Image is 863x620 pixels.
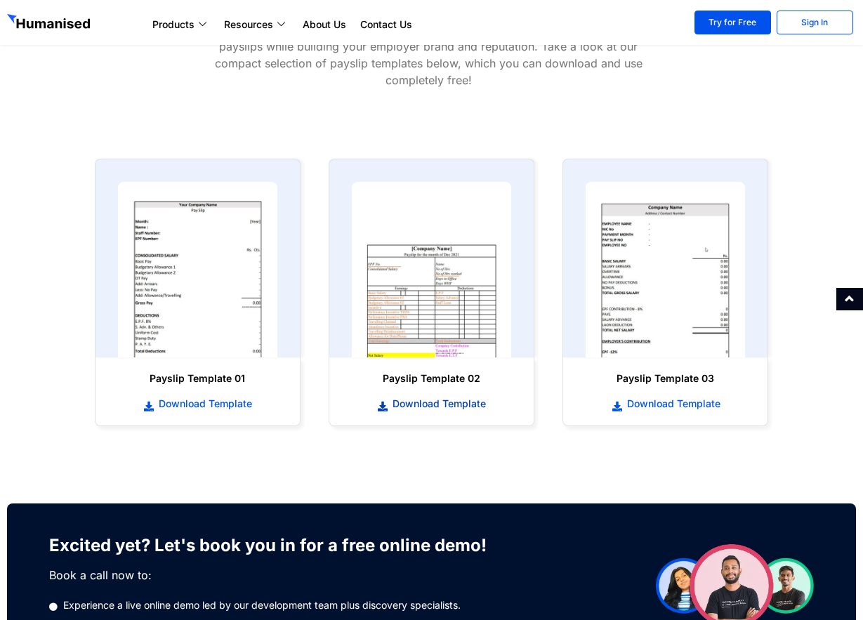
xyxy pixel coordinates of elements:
a: Download Template [343,396,520,411]
span: Experience a live online demo led by our development team plus discovery specialists. [60,598,461,613]
h6: Payslip Template 03 [577,371,753,385]
span: Download Template [624,397,720,411]
a: Products [145,16,217,33]
a: Try for Free [694,11,771,34]
a: About Us [296,16,353,33]
h6: Payslip Template 01 [110,371,286,385]
img: payslip template [352,182,511,357]
img: payslip template [586,182,745,357]
p: We offer a few different payslip templates that’ll let you offer your staff professional payslips... [204,21,652,88]
img: payslip template [118,182,277,357]
img: GetHumanised Logo [7,14,93,32]
span: Download Template [155,397,252,411]
h3: Excited yet? Let's book you in for a free online demo! [49,532,493,560]
a: Sign In [777,11,853,34]
p: Book a call now to: [49,567,493,583]
h6: Payslip Template 02 [343,371,520,385]
a: Resources [217,16,296,33]
a: Contact Us [353,16,419,33]
a: Download Template [110,396,286,411]
span: Download Template [389,397,486,411]
a: Download Template [577,396,753,411]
